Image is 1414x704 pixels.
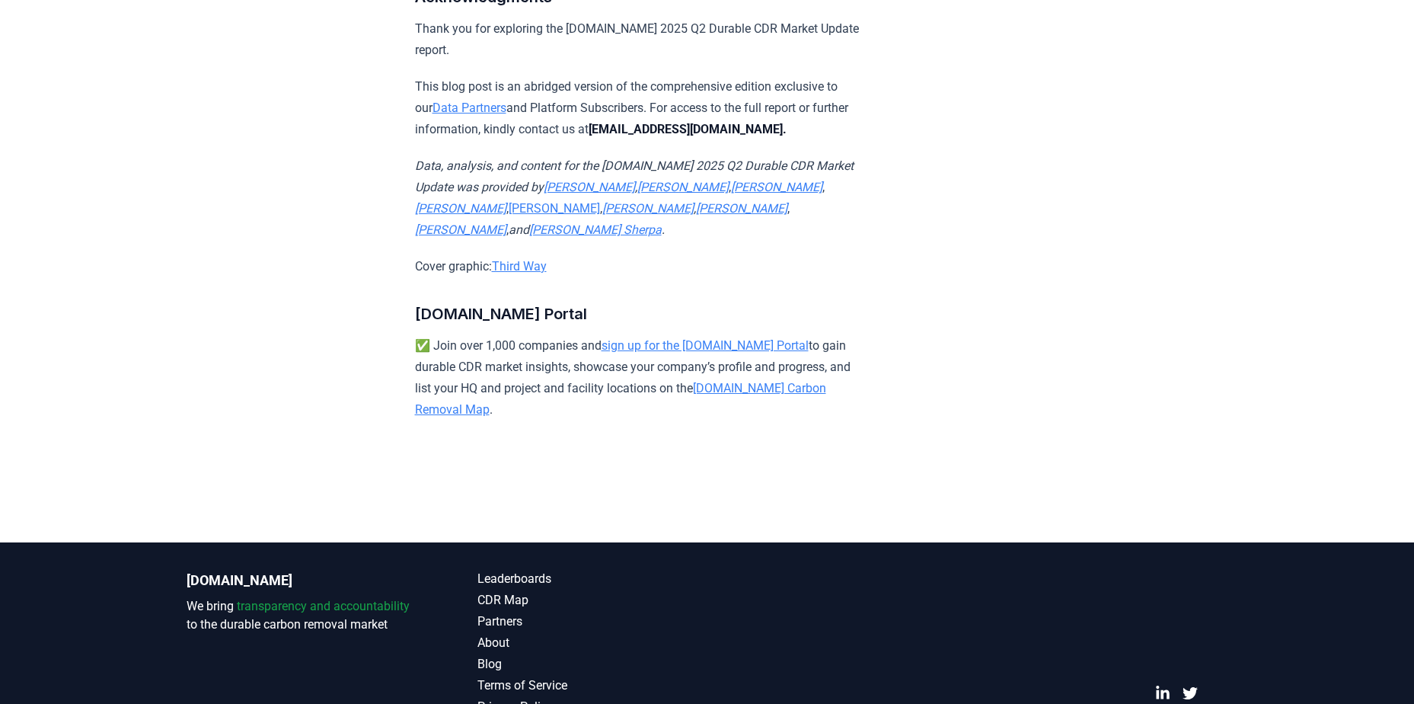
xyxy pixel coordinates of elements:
[415,256,860,277] p: Cover graphic:
[415,76,860,140] p: This blog post is an abridged version of the comprehensive edition exclusive to our and Platform ...
[415,158,854,194] em: Data, analysis, and content for the [DOMAIN_NAME] 2025 Q2 Durable CDR Market Update was provided ...
[1183,686,1198,701] a: Twitter
[602,201,694,216] a: [PERSON_NAME]
[637,180,729,194] a: [PERSON_NAME]
[415,335,860,421] p: ✅ Join over 1,000 companies and to gain durable CDR market insights, showcase your company’s prof...
[509,222,665,237] em: and .
[415,381,826,417] a: [DOMAIN_NAME] Carbon Removal Map
[477,634,707,652] a: About
[529,222,662,237] a: [PERSON_NAME] Sherpa
[415,222,506,237] a: [PERSON_NAME]
[415,201,506,216] a: [PERSON_NAME]
[696,201,787,216] a: [PERSON_NAME]
[492,259,547,274] a: Third Way
[237,599,410,613] span: transparency and accountability
[187,597,417,634] p: We bring to the durable carbon removal market
[415,155,860,241] p: , , , , , ,
[589,122,787,136] strong: [EMAIL_ADDRESS][DOMAIN_NAME].
[477,570,707,588] a: Leaderboards
[1155,686,1170,701] a: LinkedIn
[477,591,707,610] a: CDR Map
[187,570,417,591] p: [DOMAIN_NAME]
[602,338,809,353] a: sign up for the [DOMAIN_NAME] Portal
[432,101,506,115] a: Data Partners
[544,180,635,194] a: [PERSON_NAME]
[477,613,707,631] a: Partners
[731,180,822,194] a: [PERSON_NAME]
[415,302,860,326] h3: [DOMAIN_NAME] Portal
[602,201,787,216] em: ,
[415,18,860,61] p: Thank you for exploring the [DOMAIN_NAME] 2025 Q2 Durable CDR Market Update report.
[509,201,600,216] a: [PERSON_NAME]
[477,655,707,674] a: Blog
[477,677,707,695] a: Terms of Service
